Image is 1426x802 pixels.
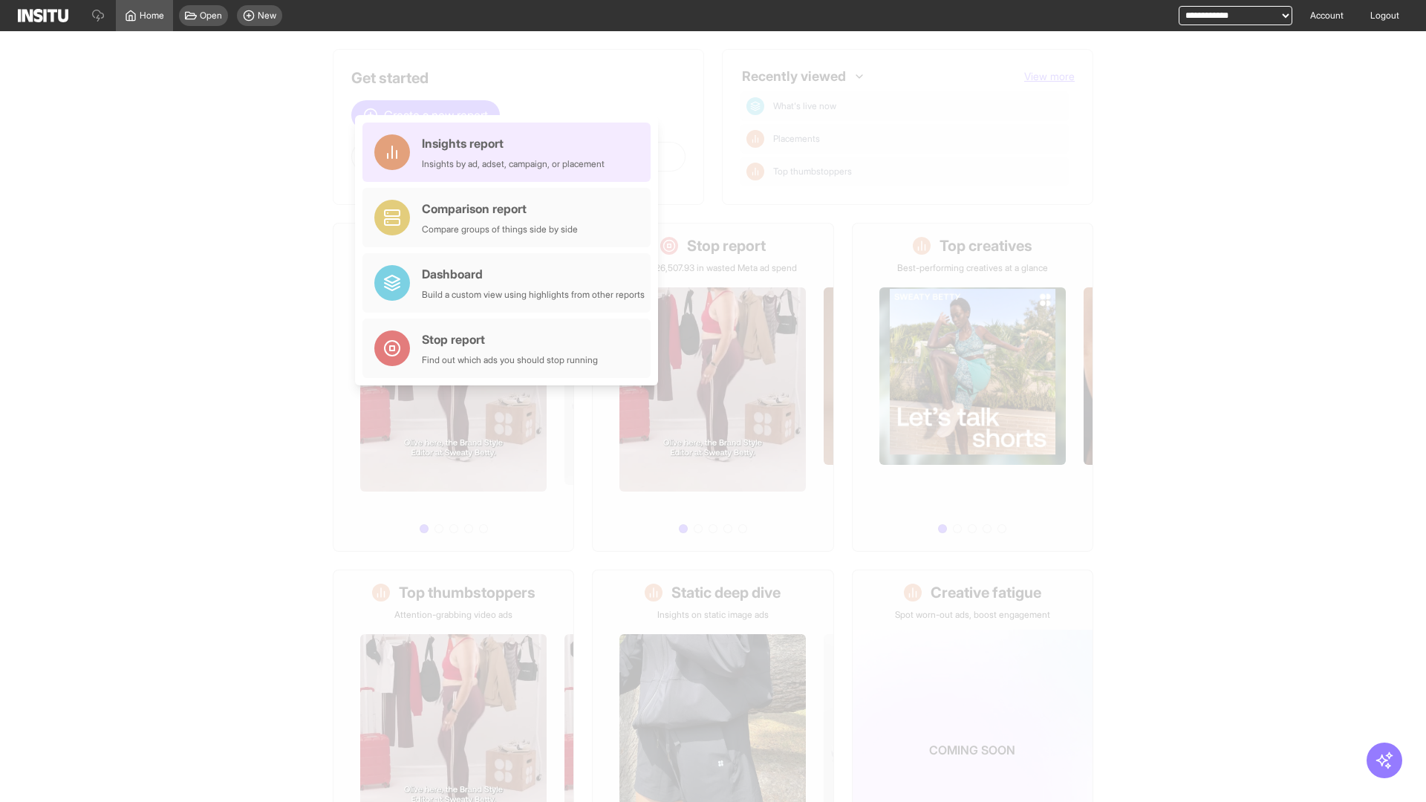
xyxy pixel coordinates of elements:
[422,200,578,218] div: Comparison report
[422,354,598,366] div: Find out which ads you should stop running
[422,330,598,348] div: Stop report
[140,10,164,22] span: Home
[422,265,645,283] div: Dashboard
[422,289,645,301] div: Build a custom view using highlights from other reports
[422,134,605,152] div: Insights report
[258,10,276,22] span: New
[18,9,68,22] img: Logo
[422,224,578,235] div: Compare groups of things side by side
[200,10,222,22] span: Open
[422,158,605,170] div: Insights by ad, adset, campaign, or placement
